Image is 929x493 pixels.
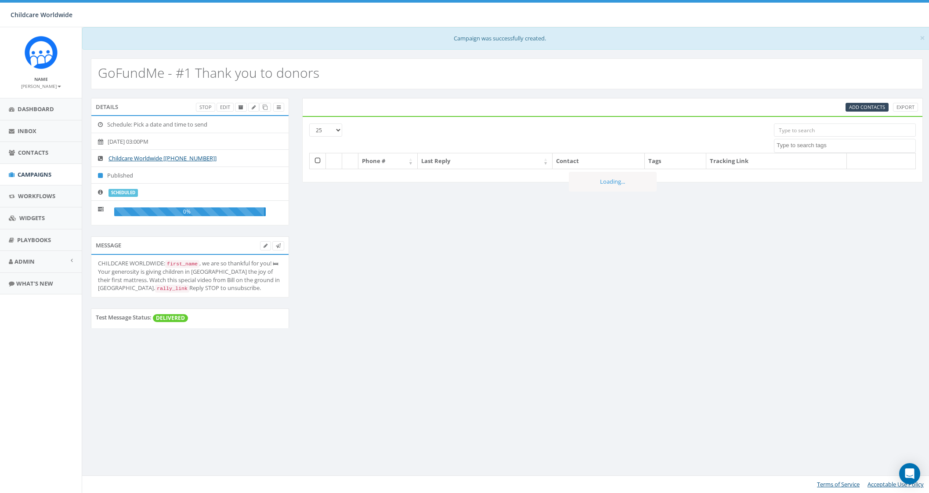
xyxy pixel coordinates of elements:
li: Published [91,167,289,184]
span: Edit Campaign Title [252,104,256,110]
th: Tracking Link [706,153,847,169]
li: [DATE] 03:00PM [91,133,289,150]
a: Terms of Service [817,480,860,488]
a: [PERSON_NAME] [21,82,61,90]
th: Phone # [358,153,418,169]
th: Tags [645,153,706,169]
code: first_name [165,260,199,268]
span: What's New [16,279,53,287]
span: Playbooks [17,236,51,244]
code: rally_link [155,285,189,293]
span: Widgets [19,214,45,222]
th: Contact [553,153,645,169]
img: Rally_Corp_Icon.png [25,36,58,69]
span: × [920,32,925,44]
label: scheduled [108,189,138,197]
span: Archive Campaign [239,104,243,110]
span: Send Test Message [276,242,281,249]
div: 0% [114,207,265,216]
h2: GoFundMe - #1 Thank you to donors [98,65,319,80]
span: DELIVERED [153,314,188,322]
input: Type to search [774,123,916,137]
i: Published [98,173,107,178]
label: Test Message Status: [96,313,152,322]
div: Details [91,98,289,116]
span: Workflows [18,192,55,200]
th: Last Reply [418,153,553,169]
div: CHILDCARE WORLDWIDE: , we are so thankful for you! 🛏 Your generosity is giving children in [GEOGR... [98,259,282,293]
li: Schedule: Pick a date and time to send [91,116,289,133]
div: Open Intercom Messenger [899,463,920,484]
span: Dashboard [18,105,54,113]
small: [PERSON_NAME] [21,83,61,89]
div: Message [91,236,289,254]
span: View Campaign Delivery Statistics [277,104,281,110]
span: Childcare Worldwide [11,11,72,19]
a: Export [893,103,918,112]
div: Loading... [569,172,657,192]
a: Edit [217,103,234,112]
small: Name [34,76,48,82]
span: Inbox [18,127,36,135]
a: Acceptable Use Policy [868,480,924,488]
i: Schedule: Pick a date and time to send [98,122,107,127]
a: Add Contacts [846,103,889,112]
a: Stop [196,103,215,112]
span: CSV files only [849,104,885,110]
span: Contacts [18,149,48,156]
span: Campaigns [18,170,51,178]
a: Childcare Worldwide [[PHONE_NUMBER]] [108,154,217,162]
span: Edit Campaign Body [264,242,267,249]
textarea: Search [777,141,915,149]
span: Add Contacts [849,104,885,110]
span: Clone Campaign [263,104,267,110]
button: Close [920,33,925,43]
span: Admin [14,257,35,265]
